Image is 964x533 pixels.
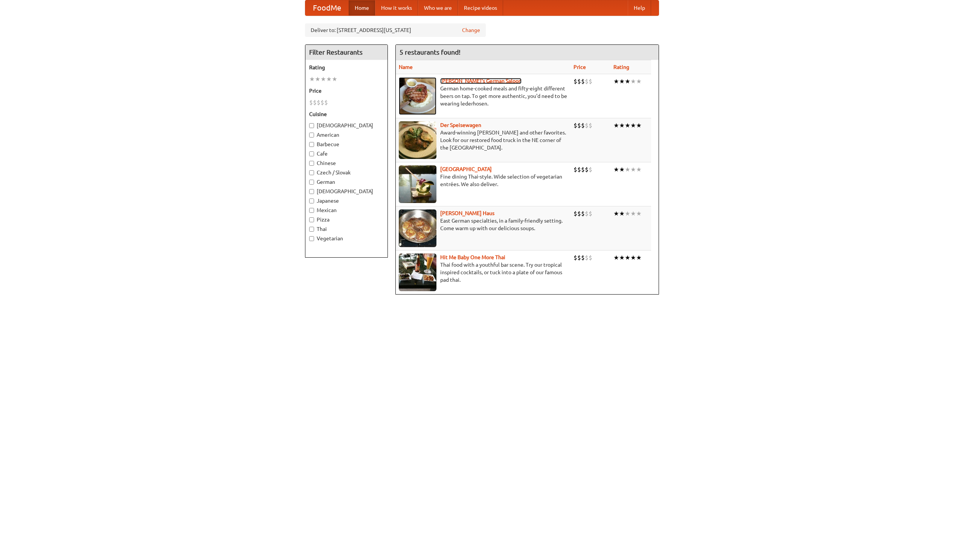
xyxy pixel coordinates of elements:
li: ★ [332,75,337,83]
li: ★ [636,77,642,86]
input: [DEMOGRAPHIC_DATA] [309,189,314,194]
li: ★ [619,209,625,218]
p: Fine dining Thai-style. Wide selection of vegetarian entrées. We also deliver. [399,173,567,188]
li: $ [589,77,592,86]
a: Help [628,0,651,15]
li: $ [574,165,577,174]
label: Vegetarian [309,235,384,242]
label: Japanese [309,197,384,205]
input: Cafe [309,151,314,156]
label: [DEMOGRAPHIC_DATA] [309,188,384,195]
h5: Price [309,87,384,95]
a: [PERSON_NAME]'s German Saloon [440,78,522,84]
a: Change [462,26,480,34]
a: Home [349,0,375,15]
li: $ [585,77,589,86]
a: [GEOGRAPHIC_DATA] [440,166,492,172]
li: ★ [619,165,625,174]
input: [DEMOGRAPHIC_DATA] [309,123,314,128]
li: ★ [636,121,642,130]
input: Japanese [309,199,314,203]
label: Chinese [309,159,384,167]
img: satay.jpg [399,165,436,203]
b: Der Speisewagen [440,122,481,128]
li: ★ [613,121,619,130]
label: Mexican [309,206,384,214]
li: $ [313,98,317,107]
p: Award-winning [PERSON_NAME] and other favorites. Look for our restored food truck in the NE corne... [399,129,567,151]
li: $ [585,165,589,174]
li: $ [581,121,585,130]
label: American [309,131,384,139]
li: $ [574,209,577,218]
li: $ [589,209,592,218]
ng-pluralize: 5 restaurants found! [400,49,461,56]
li: $ [317,98,320,107]
li: ★ [625,254,630,262]
li: ★ [630,77,636,86]
input: Czech / Slovak [309,170,314,175]
a: Who we are [418,0,458,15]
a: Price [574,64,586,70]
p: Thai food with a youthful bar scene. Try our tropical inspired cocktails, or tuck into a plate of... [399,261,567,284]
li: ★ [630,165,636,174]
li: ★ [625,209,630,218]
li: $ [585,209,589,218]
a: How it works [375,0,418,15]
input: Vegetarian [309,236,314,241]
input: Barbecue [309,142,314,147]
li: $ [581,209,585,218]
input: American [309,133,314,137]
li: ★ [630,254,636,262]
li: $ [589,254,592,262]
a: Hit Me Baby One More Thai [440,254,505,260]
input: Chinese [309,161,314,166]
a: [PERSON_NAME] Haus [440,210,494,216]
li: ★ [625,165,630,174]
li: $ [574,77,577,86]
li: $ [581,254,585,262]
li: $ [585,254,589,262]
a: Name [399,64,413,70]
h4: Filter Restaurants [305,45,387,60]
li: ★ [630,121,636,130]
li: ★ [636,209,642,218]
li: ★ [315,75,320,83]
div: Deliver to: [STREET_ADDRESS][US_STATE] [305,23,486,37]
input: Thai [309,227,314,232]
label: Czech / Slovak [309,169,384,176]
li: $ [577,165,581,174]
li: $ [309,98,313,107]
li: ★ [630,209,636,218]
label: German [309,178,384,186]
p: German home-cooked meals and fifty-eight different beers on tap. To get more authentic, you'd nee... [399,85,567,107]
h5: Cuisine [309,110,384,118]
li: $ [585,121,589,130]
h5: Rating [309,64,384,71]
img: babythai.jpg [399,254,436,291]
a: Rating [613,64,629,70]
li: $ [581,165,585,174]
input: Mexican [309,208,314,213]
li: $ [577,77,581,86]
li: ★ [613,77,619,86]
img: kohlhaus.jpg [399,209,436,247]
label: Cafe [309,150,384,157]
li: ★ [619,254,625,262]
input: Pizza [309,217,314,222]
label: Barbecue [309,141,384,148]
li: ★ [613,209,619,218]
li: ★ [636,165,642,174]
li: $ [589,165,592,174]
li: $ [574,121,577,130]
li: ★ [613,254,619,262]
li: ★ [613,165,619,174]
li: $ [577,209,581,218]
li: $ [577,254,581,262]
li: $ [581,77,585,86]
label: Thai [309,225,384,233]
li: ★ [619,77,625,86]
